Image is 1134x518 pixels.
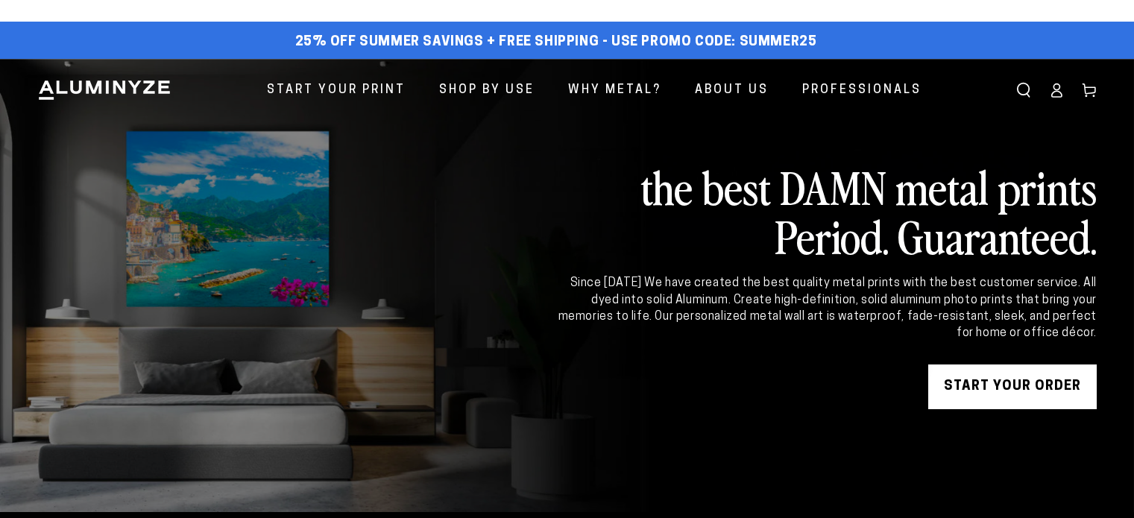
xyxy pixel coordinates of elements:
a: Shop By Use [428,71,546,110]
div: Since [DATE] We have created the best quality metal prints with the best customer service. All dy... [555,275,1097,342]
summary: Search our site [1007,74,1040,107]
span: 25% off Summer Savings + Free Shipping - Use Promo Code: SUMMER25 [295,34,817,51]
a: Professionals [791,71,933,110]
span: About Us [695,80,769,101]
a: Why Metal? [557,71,672,110]
h2: the best DAMN metal prints Period. Guaranteed. [555,162,1097,260]
a: About Us [684,71,780,110]
span: Why Metal? [568,80,661,101]
span: Professionals [802,80,922,101]
span: Shop By Use [439,80,535,101]
img: Aluminyze [37,79,171,101]
a: Start Your Print [256,71,417,110]
a: START YOUR Order [928,364,1097,409]
span: Start Your Print [267,80,406,101]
